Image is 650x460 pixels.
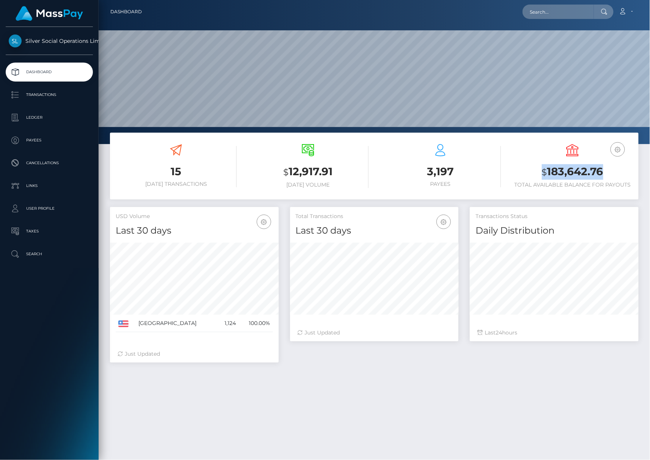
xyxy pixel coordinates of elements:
a: User Profile [6,199,93,218]
a: Ledger [6,108,93,127]
div: Last hours [477,329,631,337]
p: Cancellations [9,157,90,169]
h6: [DATE] Transactions [116,181,237,187]
p: Dashboard [9,66,90,78]
p: Ledger [9,112,90,123]
p: Taxes [9,226,90,237]
p: Payees [9,135,90,146]
a: Dashboard [6,63,93,82]
h4: Daily Distribution [476,224,633,237]
p: Search [9,248,90,260]
img: Silver Social Operations Limited [9,35,22,47]
h3: 12,917.91 [248,164,369,180]
td: 1,124 [217,315,239,332]
a: Search [6,245,93,264]
h3: 15 [116,164,237,179]
a: Dashboard [110,4,142,20]
h6: [DATE] Volume [248,182,369,188]
h5: Transactions Status [476,213,633,220]
input: Search... [523,5,594,19]
div: Just Updated [298,329,451,337]
span: Silver Social Operations Limited [6,38,93,44]
h6: Total Available Balance for Payouts [512,182,633,188]
p: Transactions [9,89,90,100]
a: Transactions [6,85,93,104]
img: MassPay Logo [16,6,83,21]
h5: Total Transactions [296,213,453,220]
p: Links [9,180,90,192]
span: 24 [496,329,502,336]
h4: Last 30 days [116,224,273,237]
a: Payees [6,131,93,150]
small: $ [542,167,547,177]
h6: Payees [380,181,501,187]
a: Cancellations [6,154,93,173]
small: $ [284,167,289,177]
a: Taxes [6,222,93,241]
td: 100.00% [239,315,273,332]
h5: USD Volume [116,213,273,220]
div: Just Updated [118,350,271,358]
h4: Last 30 days [296,224,453,237]
p: User Profile [9,203,90,214]
h3: 3,197 [380,164,501,179]
h3: 183,642.76 [512,164,633,180]
td: [GEOGRAPHIC_DATA] [136,315,217,332]
img: US.png [118,320,129,327]
a: Links [6,176,93,195]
